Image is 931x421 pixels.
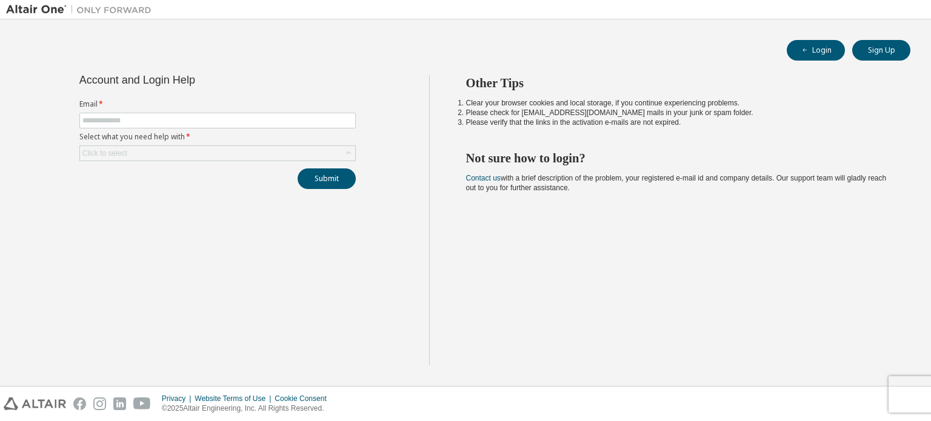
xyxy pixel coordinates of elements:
[466,118,889,127] li: Please verify that the links in the activation e-mails are not expired.
[113,397,126,410] img: linkedin.svg
[73,397,86,410] img: facebook.svg
[466,150,889,166] h2: Not sure how to login?
[6,4,158,16] img: Altair One
[162,394,195,403] div: Privacy
[82,148,127,158] div: Click to select
[79,99,356,109] label: Email
[4,397,66,410] img: altair_logo.svg
[298,168,356,189] button: Submit
[787,40,845,61] button: Login
[466,174,501,182] a: Contact us
[79,132,356,142] label: Select what you need help with
[162,403,334,414] p: © 2025 Altair Engineering, Inc. All Rights Reserved.
[466,174,887,192] span: with a brief description of the problem, your registered e-mail id and company details. Our suppo...
[852,40,910,61] button: Sign Up
[133,397,151,410] img: youtube.svg
[93,397,106,410] img: instagram.svg
[195,394,275,403] div: Website Terms of Use
[80,146,355,161] div: Click to select
[275,394,333,403] div: Cookie Consent
[466,108,889,118] li: Please check for [EMAIL_ADDRESS][DOMAIN_NAME] mails in your junk or spam folder.
[79,75,301,85] div: Account and Login Help
[466,75,889,91] h2: Other Tips
[466,98,889,108] li: Clear your browser cookies and local storage, if you continue experiencing problems.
